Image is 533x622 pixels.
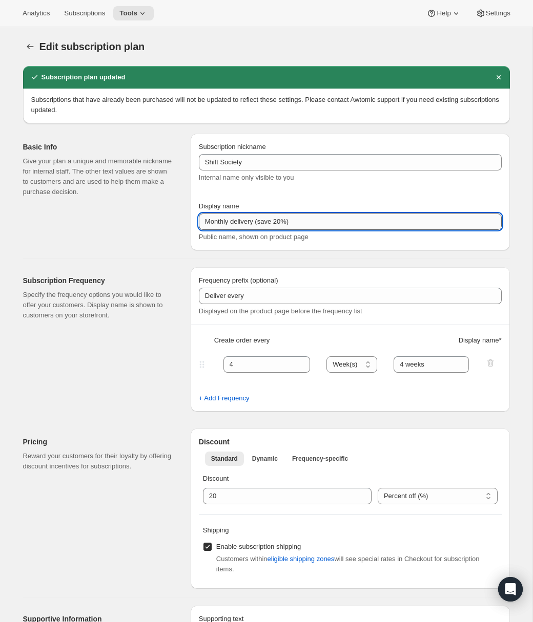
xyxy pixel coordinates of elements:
[31,95,502,115] p: Subscriptions that have already been purchased will not be updated to reflect these settings. Ple...
[203,488,356,504] input: 10
[199,307,362,315] span: Displayed on the product page before the frequency list
[199,233,309,241] span: Public name, shown on product page
[42,72,126,82] h2: Subscription plan updated
[199,213,502,230] input: Subscribe & Save
[203,525,498,535] p: Shipping
[23,451,174,471] p: Reward your customers for their loyalty by offering discount incentives for subscriptions.
[16,6,56,20] button: Analytics
[268,554,335,564] span: eligible shipping zones
[23,156,174,197] p: Give your plan a unique and memorable nickname for internal staff. The other text values are show...
[193,390,256,406] button: + Add Frequency
[203,474,498,484] p: Discount
[459,335,502,346] span: Display name *
[199,393,250,403] span: + Add Frequency
[23,39,37,54] button: Subscription plans
[211,455,238,463] span: Standard
[23,142,174,152] h2: Basic Info
[39,41,145,52] span: Edit subscription plan
[469,6,517,20] button: Settings
[252,455,278,463] span: Dynamic
[119,9,137,17] span: Tools
[64,9,105,17] span: Subscriptions
[199,288,502,304] input: Deliver every
[199,154,502,170] input: Subscribe & Save
[199,276,278,284] span: Frequency prefix (optional)
[23,437,174,447] h2: Pricing
[23,290,174,320] p: Specify the frequency options you would like to offer your customers. Display name is shown to cu...
[58,6,111,20] button: Subscriptions
[23,275,174,286] h2: Subscription Frequency
[199,437,502,447] h2: Discount
[420,6,467,20] button: Help
[261,551,341,567] button: eligible shipping zones
[216,543,301,550] span: Enable subscription shipping
[214,335,270,346] span: Create order every
[199,143,266,151] span: Subscription nickname
[292,455,348,463] span: Frequency-specific
[23,9,50,17] span: Analytics
[498,577,523,602] div: Open Intercom Messenger
[491,70,506,84] button: Dismiss notification
[486,9,510,17] span: Settings
[394,356,469,373] input: 1 month
[199,202,239,210] span: Display name
[216,555,480,573] span: Customers within will see special rates in Checkout for subscription items.
[199,174,294,181] span: Internal name only visible to you
[437,9,450,17] span: Help
[113,6,154,20] button: Tools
